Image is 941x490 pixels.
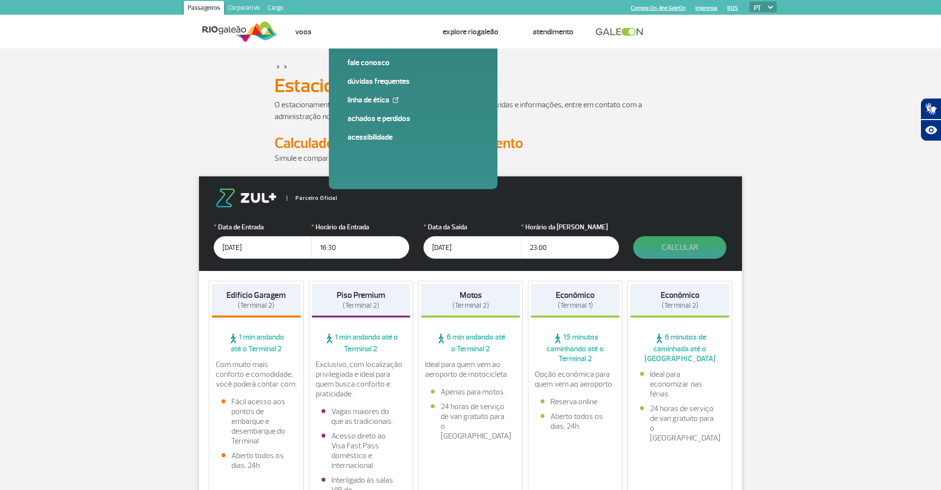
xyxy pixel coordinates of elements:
input: dd/mm/aaaa [214,236,312,259]
img: External Link Icon [393,97,398,103]
span: Parceiro Oficial [287,196,337,201]
strong: Econômico [556,290,594,300]
p: Opção econômica para quem vem ao aeroporto. [535,369,616,389]
label: Horário da [PERSON_NAME] [521,222,619,232]
span: 15 minutos caminhando até o Terminal 2 [531,332,620,364]
a: Explore RIOgaleão [443,27,498,37]
li: Fácil acesso aos pontos de embarque e desembarque do Terminal [222,397,291,446]
li: Aberto todos os dias, 24h [222,451,291,470]
a: > [276,61,280,72]
strong: Motos [460,290,482,300]
li: 24 horas de serviço de van gratuito para o [GEOGRAPHIC_DATA] [431,402,510,441]
li: Aberto todos os dias, 24h. [541,412,610,431]
label: Data da Saída [423,222,521,232]
li: Ideal para economizar nas férias [640,369,719,399]
img: logo-zul.png [214,189,278,207]
p: Exclusivo, com localização privilegiada e ideal para quem busca conforto e praticidade. [316,360,407,399]
strong: Econômico [661,290,699,300]
p: Ideal para quem vem ao aeroporto de motocicleta. [425,360,516,379]
input: hh:mm [521,236,619,259]
div: Plugin de acessibilidade da Hand Talk. [920,98,941,141]
a: Fale conosco [347,57,479,68]
li: Vagas maiores do que as tradicionais. [322,407,401,426]
a: Cargo [264,1,287,17]
label: Data de Entrada [214,222,312,232]
a: Como chegar e sair [346,27,408,37]
li: 24 horas de serviço de van gratuito para o [GEOGRAPHIC_DATA] [640,404,719,443]
a: Imprensa [695,5,718,11]
a: Achados e Perdidos [347,113,479,124]
h2: Calculadora de Tarifa do Estacionamento [274,134,667,152]
p: Simule e compare as opções. [274,152,667,164]
a: Corporativo [224,1,264,17]
span: (Terminal 2) [343,301,379,310]
span: (Terminal 2) [452,301,489,310]
a: Dúvidas Frequentes [347,76,479,87]
li: Acesso direto ao Visa Fast Pass doméstico e internacional. [322,431,401,470]
input: hh:mm [311,236,409,259]
li: Reserva online [541,397,610,407]
a: RQS [727,5,738,11]
strong: Piso Premium [337,290,385,300]
a: Compra On-line GaleOn [631,5,686,11]
span: (Terminal 1) [558,301,593,310]
button: Abrir recursos assistivos. [920,120,941,141]
input: dd/mm/aaaa [423,236,521,259]
a: > [284,61,287,72]
button: Abrir tradutor de língua de sinais. [920,98,941,120]
span: (Terminal 2) [238,301,274,310]
span: 6 min andando até o Terminal 2 [421,332,520,354]
span: 1 min andando até o Terminal 2 [312,332,411,354]
a: Passageiros [184,1,224,17]
h1: Estacionamento [274,77,667,94]
a: Atendimento [533,27,573,37]
a: Linha de Ética [347,95,479,105]
strong: Edifício Garagem [226,290,286,300]
p: O estacionamento do RIOgaleão é administrado pela Estapar. Para dúvidas e informações, entre em c... [274,99,667,122]
span: (Terminal 2) [662,301,698,310]
a: Voos [295,27,312,37]
a: Acessibilidade [347,132,479,143]
button: Calcular [633,236,726,259]
span: 1 min andando até o Terminal 2 [212,332,301,354]
label: Horário da Entrada [311,222,409,232]
p: Com muito mais conforto e comodidade, você poderá contar com: [216,360,297,389]
li: Apenas para motos. [431,387,510,397]
span: 6 minutos de caminhada até o [GEOGRAPHIC_DATA] [630,332,729,364]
